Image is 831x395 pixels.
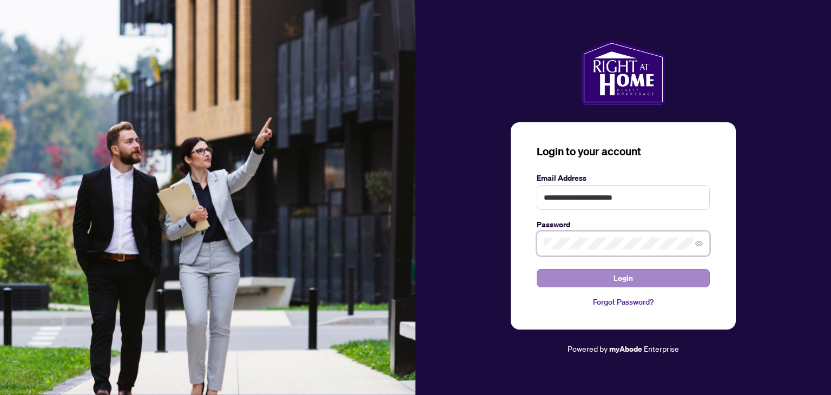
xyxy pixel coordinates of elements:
[537,172,710,184] label: Email Address
[537,269,710,287] button: Login
[695,240,703,247] span: eye
[614,269,633,287] span: Login
[537,219,710,231] label: Password
[537,296,710,308] a: Forgot Password?
[581,40,665,105] img: ma-logo
[609,343,642,355] a: myAbode
[644,344,679,353] span: Enterprise
[568,344,608,353] span: Powered by
[537,144,710,159] h3: Login to your account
